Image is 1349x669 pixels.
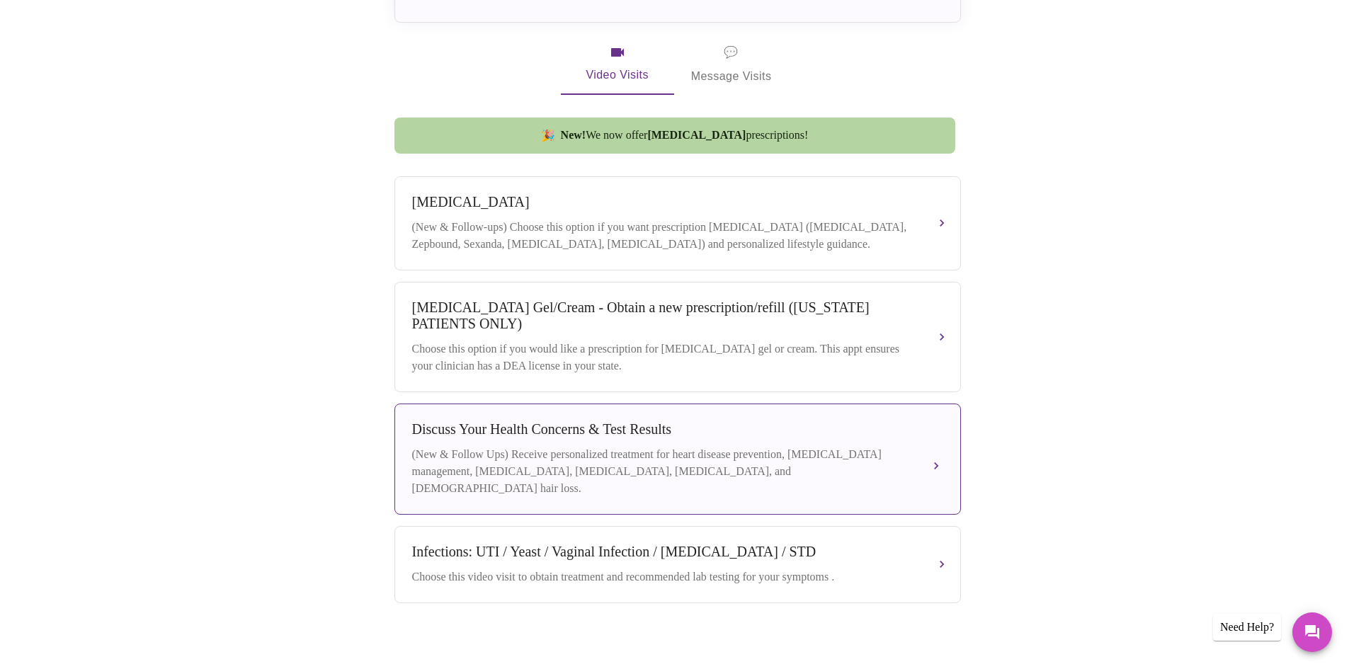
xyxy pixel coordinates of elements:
strong: New! [561,129,586,141]
span: message [724,42,738,62]
button: [MEDICAL_DATA](New & Follow-ups) Choose this option if you want prescription [MEDICAL_DATA] ([MED... [394,176,961,270]
div: Need Help? [1213,614,1281,641]
div: [MEDICAL_DATA] Gel/Cream - Obtain a new prescription/refill ([US_STATE] PATIENTS ONLY) [412,299,915,332]
button: [MEDICAL_DATA] Gel/Cream - Obtain a new prescription/refill ([US_STATE] PATIENTS ONLY)Choose this... [394,282,961,392]
div: Infections: UTI / Yeast / Vaginal Infection / [MEDICAL_DATA] / STD [412,544,915,560]
div: Choose this video visit to obtain treatment and recommended lab testing for your symptoms . [412,568,915,585]
div: Choose this option if you would like a prescription for [MEDICAL_DATA] gel or cream. This appt en... [412,341,915,374]
div: [MEDICAL_DATA] [412,194,915,210]
button: Infections: UTI / Yeast / Vaginal Infection / [MEDICAL_DATA] / STDChoose this video visit to obta... [394,526,961,603]
strong: [MEDICAL_DATA] [647,129,746,141]
button: Discuss Your Health Concerns & Test Results(New & Follow Ups) Receive personalized treatment for ... [394,404,961,515]
span: Message Visits [691,42,772,86]
span: Video Visits [578,44,657,85]
div: Discuss Your Health Concerns & Test Results [412,421,915,438]
div: (New & Follow Ups) Receive personalized treatment for heart disease prevention, [MEDICAL_DATA] ma... [412,446,915,497]
div: (New & Follow-ups) Choose this option if you want prescription [MEDICAL_DATA] ([MEDICAL_DATA], Ze... [412,219,915,253]
span: We now offer prescriptions! [561,129,809,142]
span: new [541,129,555,142]
button: Messages [1292,612,1332,652]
